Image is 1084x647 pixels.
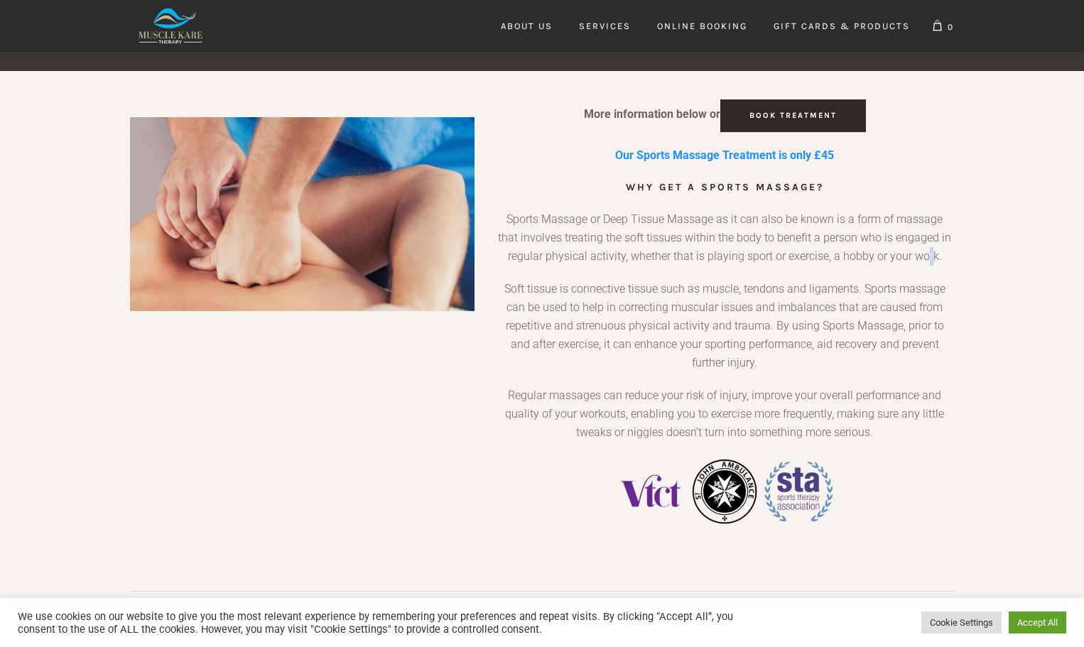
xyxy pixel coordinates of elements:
[1009,611,1066,634] a: Accept All
[496,280,954,386] p: Soft tissue is connective tissue such as muscle, tendons and ligaments. Sports massage can be use...
[761,12,923,40] a: Gift Cards & Products
[18,610,752,636] div: We use cookies on our website to give you the most relevant experience by remembering your prefer...
[626,181,824,193] b: Why Get a Sports Massage?
[720,99,866,132] a: Book Treatment
[488,12,565,40] a: About Us
[615,148,834,162] strong: Our Sports Massage Treatment is only £45
[584,107,866,121] strong: More information below or
[921,611,1002,634] a: Cookie Settings
[566,12,644,40] a: Services
[657,21,747,31] span: Online Booking
[644,12,760,40] a: Online Booking
[501,21,553,31] span: About Us
[496,386,954,456] p: Regular massages can reduce your risk of injury, improve your overall performance and quality of ...
[579,21,631,31] span: Services
[774,21,910,31] span: Gift Cards & Products
[496,210,954,280] p: Sports Massage or Deep Tissue Massage as it can also be known is a form of massage that involves ...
